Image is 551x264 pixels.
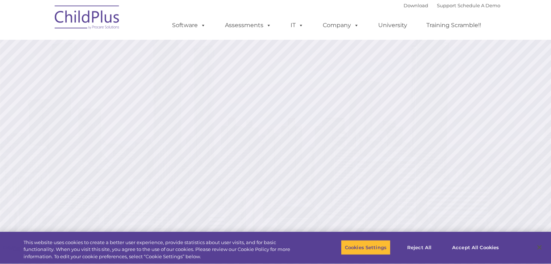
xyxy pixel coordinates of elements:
a: Support [437,3,456,8]
a: Training Scramble!! [419,18,488,33]
a: Software [165,18,213,33]
div: This website uses cookies to create a better user experience, provide statistics about user visit... [24,239,303,260]
a: Learn More [375,153,467,177]
button: Cookies Settings [341,240,391,255]
a: Assessments [218,18,279,33]
a: Company [316,18,366,33]
button: Accept All Cookies [448,240,503,255]
a: Download [404,3,428,8]
a: Schedule A Demo [458,3,500,8]
a: University [371,18,414,33]
font: | [404,3,500,8]
button: Reject All [397,240,442,255]
a: IT [283,18,311,33]
button: Close [531,239,547,255]
img: ChildPlus by Procare Solutions [51,0,124,37]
